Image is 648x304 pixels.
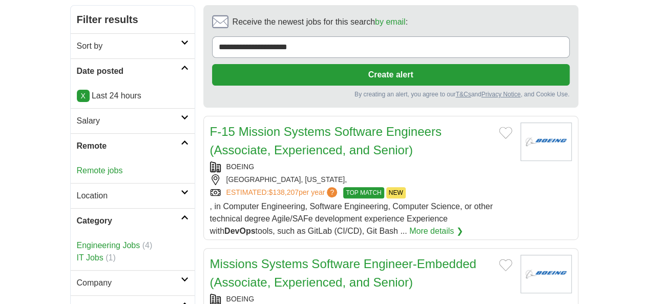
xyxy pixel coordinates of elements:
a: F-15 Mission Systems Software Engineers (Associate, Experienced, and Senior) [210,125,442,157]
a: IT Jobs [77,253,103,262]
h2: Salary [77,115,181,127]
a: ESTIMATED:$138,207per year? [226,187,340,198]
h2: Company [77,277,181,289]
span: (4) [142,241,153,250]
h2: Remote [77,140,181,152]
a: Salary [71,108,195,133]
span: , in Computer Engineering, Software Engineering, Computer Science, or other technical degree Agil... [210,202,493,235]
button: Add to favorite jobs [499,127,512,139]
h2: Filter results [71,6,195,33]
a: Category [71,208,195,233]
h2: Location [77,190,181,202]
a: Sort by [71,33,195,58]
a: by email [375,17,406,26]
a: Missions Systems Software Engineer-Embedded (Associate, Experienced, and Senior) [210,257,476,289]
a: More details ❯ [409,225,463,237]
img: BOEING logo [520,123,572,161]
span: TOP MATCH [343,187,384,198]
a: Remote jobs [77,166,123,175]
a: BOEING [226,295,254,303]
img: BOEING logo [520,255,572,293]
h2: Sort by [77,40,181,52]
span: ? [327,187,337,197]
div: By creating an alert, you agree to our and , and Cookie Use. [212,90,570,99]
a: Privacy Notice [481,91,520,98]
span: NEW [386,187,406,198]
h2: Category [77,215,181,227]
button: Create alert [212,64,570,86]
a: Remote [71,133,195,158]
p: Last 24 hours [77,90,189,102]
span: Receive the newest jobs for this search : [233,16,408,28]
a: Date posted [71,58,195,84]
div: [GEOGRAPHIC_DATA], [US_STATE], [210,174,512,185]
button: Add to favorite jobs [499,259,512,271]
a: T&Cs [455,91,471,98]
span: $138,207 [268,188,298,196]
span: (1) [106,253,116,262]
strong: DevOps [224,227,255,235]
a: X [77,90,90,102]
a: Location [71,183,195,208]
h2: Date posted [77,65,181,77]
a: Company [71,270,195,295]
a: BOEING [226,163,254,171]
a: Engineering Jobs [77,241,140,250]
